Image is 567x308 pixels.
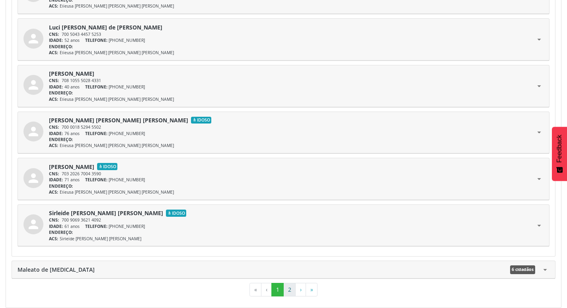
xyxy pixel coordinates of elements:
button: Go to page 1 [271,283,284,296]
a: [PERSON_NAME] [49,163,94,171]
span: CNS: [49,124,59,130]
span: TELEFONE: [85,131,107,136]
div: 52 anos [PHONE_NUMBER] [49,37,535,43]
div: 61 anos [PHONE_NUMBER] [49,224,535,230]
span: Idoso [166,210,186,217]
span: ACS: [49,143,58,148]
div: Elieusa [PERSON_NAME] [PERSON_NAME] [PERSON_NAME] [49,50,535,56]
i: arrow_drop_down [541,265,549,274]
button: Go to last page [306,283,318,296]
i: person [26,31,41,46]
span: 700 5043 4457 5253 [62,31,101,37]
div: 76 anos [PHONE_NUMBER] [49,131,535,137]
span: ENDEREÇO: [49,230,73,235]
i: person [26,78,41,92]
span: TELEFONE: [85,37,107,43]
span: IDADE: [49,84,63,90]
button: Feedback - Mostrar pesquisa [552,127,567,181]
span: Idoso [97,163,117,170]
a: [PERSON_NAME] [49,69,94,78]
span: ENDEREÇO: [49,90,73,96]
div: Sirleide [PERSON_NAME] [PERSON_NAME] [49,236,535,242]
span: ENDEREÇO: [49,137,73,142]
i: person [26,171,41,185]
div: 40 anos [PHONE_NUMBER] [49,84,535,90]
span: ENDEREÇO: [49,183,73,189]
i: arrow_drop_down [535,23,544,56]
a: Sirleide [PERSON_NAME] [PERSON_NAME] [49,209,163,217]
span: TELEFONE: [85,177,107,182]
span: ACS: [49,189,58,195]
span: CNS: [49,78,59,83]
div: Elieusa [PERSON_NAME] [PERSON_NAME] [PERSON_NAME] [49,96,535,102]
span: ACS: [49,236,58,241]
button: Go to next page [295,283,306,296]
span: 700 9069 3621 4092 [62,217,101,223]
span: 6 cidadãos [510,265,535,274]
i: arrow_drop_down [535,209,544,242]
span: Maleato de [MEDICAL_DATA] [18,265,95,274]
button: Go to page 2 [283,283,296,296]
i: person [26,217,41,231]
i: arrow_drop_down [535,69,544,102]
div: 71 anos [PHONE_NUMBER] [49,177,535,183]
span: TELEFONE: [85,224,107,229]
span: 700 0018 5294 5502 [62,124,101,130]
span: Feedback [556,135,563,163]
span: ENDEREÇO: [49,44,73,49]
span: ACS: [49,3,58,9]
span: IDADE: [49,131,63,136]
span: IDADE: [49,224,63,229]
div: Elieusa [PERSON_NAME] [PERSON_NAME] [PERSON_NAME] [49,189,535,195]
ul: Pagination [12,283,555,296]
span: TELEFONE: [85,84,107,90]
span: ACS: [49,96,58,102]
span: 703 2026 7004 3590 [62,171,101,177]
span: IDADE: [49,37,63,43]
span: Idoso [191,117,211,124]
a: Luci [PERSON_NAME] de [PERSON_NAME] [49,23,162,31]
div: Elieusa [PERSON_NAME] [PERSON_NAME] [PERSON_NAME] [49,3,535,9]
span: CNS: [49,31,59,37]
span: CNS: [49,171,59,177]
i: arrow_drop_down [535,163,544,196]
a: [PERSON_NAME] [PERSON_NAME] [PERSON_NAME] [49,116,188,124]
i: arrow_drop_down [535,116,544,149]
div: Elieusa [PERSON_NAME] [PERSON_NAME] [PERSON_NAME] [49,143,535,149]
span: IDADE: [49,177,63,182]
span: 708 1055 5028 4331 [62,78,101,83]
span: CNS: [49,217,59,223]
span: ACS: [49,50,58,55]
i: person [26,124,41,139]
